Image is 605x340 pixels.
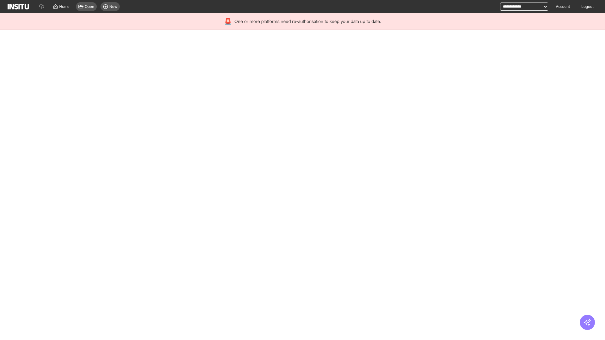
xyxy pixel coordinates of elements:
[109,4,117,9] span: New
[8,4,29,9] img: Logo
[59,4,70,9] span: Home
[224,17,232,26] div: 🚨
[234,18,381,25] span: One or more platforms need re-authorisation to keep your data up to date.
[85,4,94,9] span: Open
